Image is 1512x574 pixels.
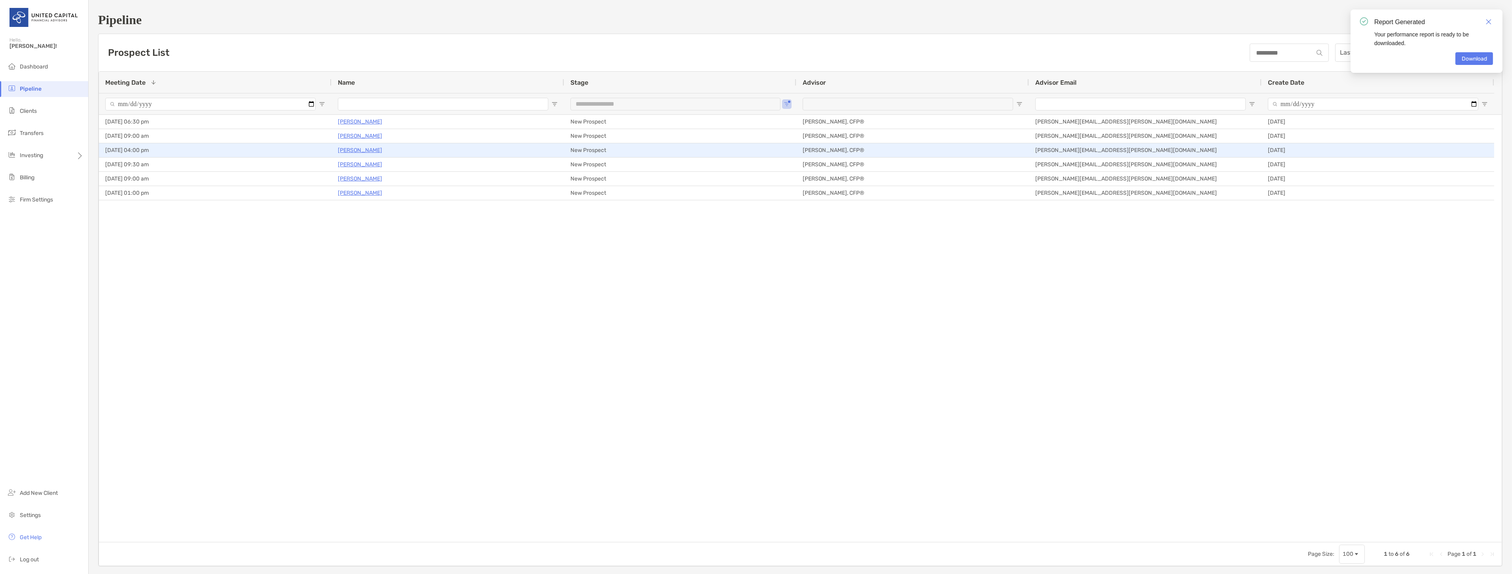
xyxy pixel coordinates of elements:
div: [DATE] [1262,129,1494,143]
div: [DATE] [1262,158,1494,171]
span: Firm Settings [20,196,53,203]
span: Clients [20,108,37,114]
div: [DATE] 06:30 pm [99,115,332,129]
div: [PERSON_NAME][EMAIL_ADDRESS][PERSON_NAME][DOMAIN_NAME] [1029,158,1262,171]
span: 6 [1406,551,1410,557]
div: [DATE] [1262,115,1494,129]
span: Page [1448,551,1461,557]
img: pipeline icon [7,84,17,93]
div: [PERSON_NAME], CFP® [796,172,1029,186]
input: Meeting Date Filter Input [105,98,316,110]
div: 100 [1343,551,1353,557]
div: [PERSON_NAME], CFP® [796,143,1029,157]
div: [DATE] [1262,143,1494,157]
div: [PERSON_NAME][EMAIL_ADDRESS][PERSON_NAME][DOMAIN_NAME] [1029,172,1262,186]
button: Open Filter Menu [319,101,325,107]
div: Page Size [1339,545,1365,564]
div: Page Size: [1308,551,1334,557]
div: New Prospect [564,143,796,157]
div: [PERSON_NAME], CFP® [796,129,1029,143]
p: [PERSON_NAME] [338,160,382,169]
img: investing icon [7,150,17,160]
img: icon notification [1360,17,1368,25]
a: [PERSON_NAME] [338,145,382,155]
span: Add New Client [20,490,58,496]
span: Last 365 days [1340,44,1390,61]
span: Advisor [803,79,826,86]
span: of [1400,551,1405,557]
div: [DATE] [1262,186,1494,200]
h1: Pipeline [98,13,1503,27]
div: Report Generated [1374,17,1493,27]
span: Investing [20,152,43,159]
img: dashboard icon [7,61,17,71]
a: Download [1455,52,1493,65]
img: clients icon [7,106,17,115]
img: firm-settings icon [7,194,17,204]
span: Stage [570,79,588,86]
div: New Prospect [564,172,796,186]
span: to [1389,551,1394,557]
img: United Capital Logo [9,3,79,32]
a: [PERSON_NAME] [338,174,382,184]
span: Log out [20,556,39,563]
div: [DATE] 09:00 am [99,129,332,143]
a: Close [1484,17,1493,26]
span: Transfers [20,130,44,137]
div: [DATE] [1262,172,1494,186]
span: Billing [20,174,34,181]
span: [PERSON_NAME]! [9,43,83,49]
img: settings icon [7,510,17,519]
span: Create Date [1268,79,1304,86]
a: [PERSON_NAME] [338,117,382,127]
div: Previous Page [1438,551,1444,557]
div: New Prospect [564,186,796,200]
div: [PERSON_NAME], CFP® [796,186,1029,200]
button: Open Filter Menu [551,101,558,107]
div: [PERSON_NAME][EMAIL_ADDRESS][PERSON_NAME][DOMAIN_NAME] [1029,129,1262,143]
span: of [1467,551,1472,557]
span: 6 [1395,551,1398,557]
button: Open Filter Menu [1016,101,1023,107]
img: transfers icon [7,128,17,137]
span: Pipeline [20,86,42,92]
a: [PERSON_NAME] [338,188,382,198]
button: Open Filter Menu [784,101,790,107]
a: [PERSON_NAME] [338,131,382,141]
img: get-help icon [7,532,17,542]
span: Dashboard [20,63,48,70]
img: billing icon [7,172,17,182]
img: input icon [1317,50,1323,56]
span: Get Help [20,534,42,541]
input: Advisor Email Filter Input [1035,98,1246,110]
div: First Page [1429,551,1435,557]
button: Open Filter Menu [1482,101,1488,107]
div: Your performance report is ready to be downloaded. [1374,30,1493,48]
div: New Prospect [564,158,796,171]
input: Create Date Filter Input [1268,98,1478,110]
div: [DATE] 09:30 am [99,158,332,171]
input: Name Filter Input [338,98,548,110]
div: New Prospect [564,115,796,129]
div: [PERSON_NAME], CFP® [796,115,1029,129]
div: [DATE] 09:00 am [99,172,332,186]
span: 1 [1384,551,1387,557]
div: [PERSON_NAME][EMAIL_ADDRESS][PERSON_NAME][DOMAIN_NAME] [1029,143,1262,157]
span: Advisor Email [1035,79,1076,86]
div: New Prospect [564,129,796,143]
div: Next Page [1480,551,1486,557]
div: [DATE] 01:00 pm [99,186,332,200]
div: Last Page [1489,551,1495,557]
div: [PERSON_NAME], CFP® [796,158,1029,171]
h3: Prospect List [108,47,169,58]
span: Meeting Date [105,79,146,86]
span: Settings [20,512,41,519]
div: [PERSON_NAME][EMAIL_ADDRESS][PERSON_NAME][DOMAIN_NAME] [1029,186,1262,200]
div: [PERSON_NAME][EMAIL_ADDRESS][PERSON_NAME][DOMAIN_NAME] [1029,115,1262,129]
div: [DATE] 04:00 pm [99,143,332,157]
